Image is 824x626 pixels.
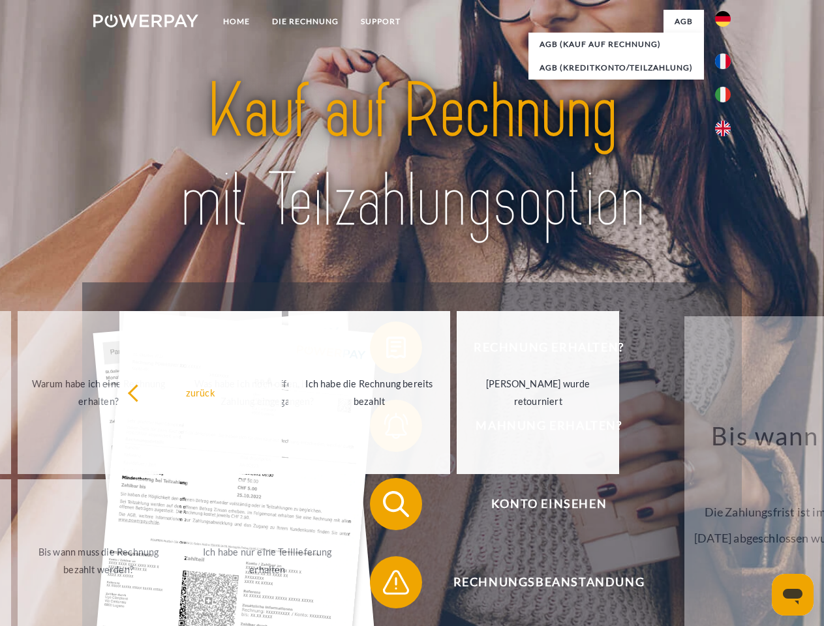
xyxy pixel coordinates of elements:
a: agb [664,10,704,33]
img: title-powerpay_de.svg [125,63,699,250]
img: fr [715,53,731,69]
a: AGB (Kauf auf Rechnung) [528,33,704,56]
div: [PERSON_NAME] wurde retourniert [465,375,611,410]
div: Ich habe die Rechnung bereits bezahlt [296,375,443,410]
div: zurück [127,383,274,401]
img: logo-powerpay-white.svg [93,14,198,27]
img: qb_warning.svg [380,566,412,599]
iframe: Schaltfläche zum Öffnen des Messaging-Fensters [772,574,814,616]
div: Warum habe ich eine Rechnung erhalten? [25,375,172,410]
img: de [715,11,731,27]
a: DIE RECHNUNG [261,10,350,33]
span: Rechnungsbeanstandung [389,556,709,608]
img: en [715,121,731,136]
div: Ich habe nur eine Teillieferung erhalten [194,543,341,578]
a: Home [212,10,261,33]
a: SUPPORT [350,10,412,33]
img: qb_search.svg [380,488,412,520]
button: Konto einsehen [370,478,709,530]
span: Konto einsehen [389,478,709,530]
img: it [715,87,731,102]
div: Bis wann muss die Rechnung bezahlt werden? [25,543,172,578]
a: AGB (Kreditkonto/Teilzahlung) [528,56,704,80]
button: Rechnungsbeanstandung [370,556,709,608]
